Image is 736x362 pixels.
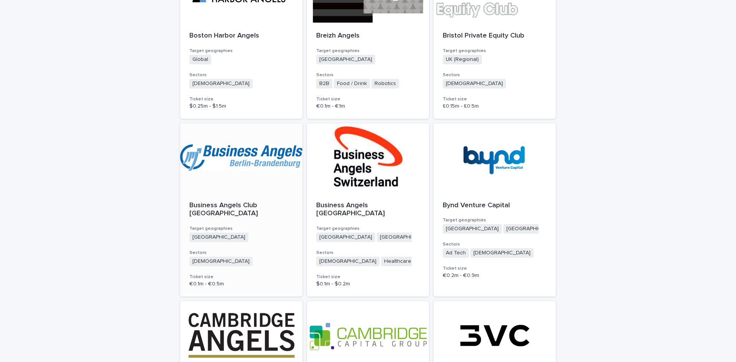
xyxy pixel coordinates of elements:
[189,257,253,266] span: [DEMOGRAPHIC_DATA]
[316,103,345,109] span: €0.1m - €1m
[189,96,293,102] h3: Ticket size
[443,201,547,210] p: Bynd Venture Capital
[334,79,370,88] span: Food / Drink
[503,224,562,234] span: [GEOGRAPHIC_DATA]
[189,79,253,88] span: [DEMOGRAPHIC_DATA]
[443,248,469,258] span: Ad Tech
[189,72,293,78] h3: Sectors
[443,96,547,102] h3: Ticket size
[316,79,332,88] span: B2B
[443,224,502,234] span: [GEOGRAPHIC_DATA]
[377,233,436,242] span: [GEOGRAPHIC_DATA]
[443,265,547,272] h3: Ticket size
[443,241,547,247] h3: Sectors
[189,281,224,287] span: €0.1m - €0.5m
[189,250,293,256] h3: Sectors
[443,217,547,223] h3: Target geographies
[381,257,414,266] span: Healthcare
[307,123,429,296] a: Business Angels [GEOGRAPHIC_DATA]Target geographies[GEOGRAPHIC_DATA][GEOGRAPHIC_DATA]Sectors[DEMO...
[189,103,226,109] span: $0.25m - $1.5m
[316,96,420,102] h3: Ticket size
[371,79,399,88] span: Robotics
[316,281,350,287] span: $0.1m - $0.2m
[443,32,547,40] p: Bristol Private Equity Club
[316,72,420,78] h3: Sectors
[434,123,556,296] a: Bynd Venture CapitalTarget geographies[GEOGRAPHIC_DATA][GEOGRAPHIC_DATA]SectorsAd Tech[DEMOGRAPHI...
[316,55,375,64] span: [GEOGRAPHIC_DATA]
[189,226,293,232] h3: Target geographies
[189,274,293,280] h3: Ticket size
[316,257,379,266] span: [DEMOGRAPHIC_DATA]
[316,48,420,54] h3: Target geographies
[189,201,293,218] p: Business Angels Club [GEOGRAPHIC_DATA]
[316,274,420,280] h3: Ticket size
[316,250,420,256] h3: Sectors
[443,273,479,278] span: €0.2m - €0.9m
[316,233,375,242] span: [GEOGRAPHIC_DATA]
[189,55,211,64] span: Global
[180,123,302,296] a: Business Angels Club [GEOGRAPHIC_DATA]Target geographies[GEOGRAPHIC_DATA]Sectors[DEMOGRAPHIC_DATA...
[316,226,420,232] h3: Target geographies
[470,248,534,258] span: [DEMOGRAPHIC_DATA]
[189,32,293,40] p: Boston Harbor Angels
[443,103,479,109] span: £0.15m - £0.5m
[443,79,506,88] span: [DEMOGRAPHIC_DATA]
[443,72,547,78] h3: Sectors
[443,55,482,64] span: UK (Regional)
[443,48,547,54] h3: Target geographies
[316,32,420,40] p: Breizh Angels
[189,233,248,242] span: [GEOGRAPHIC_DATA]
[189,48,293,54] h3: Target geographies
[316,201,420,218] p: Business Angels [GEOGRAPHIC_DATA]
